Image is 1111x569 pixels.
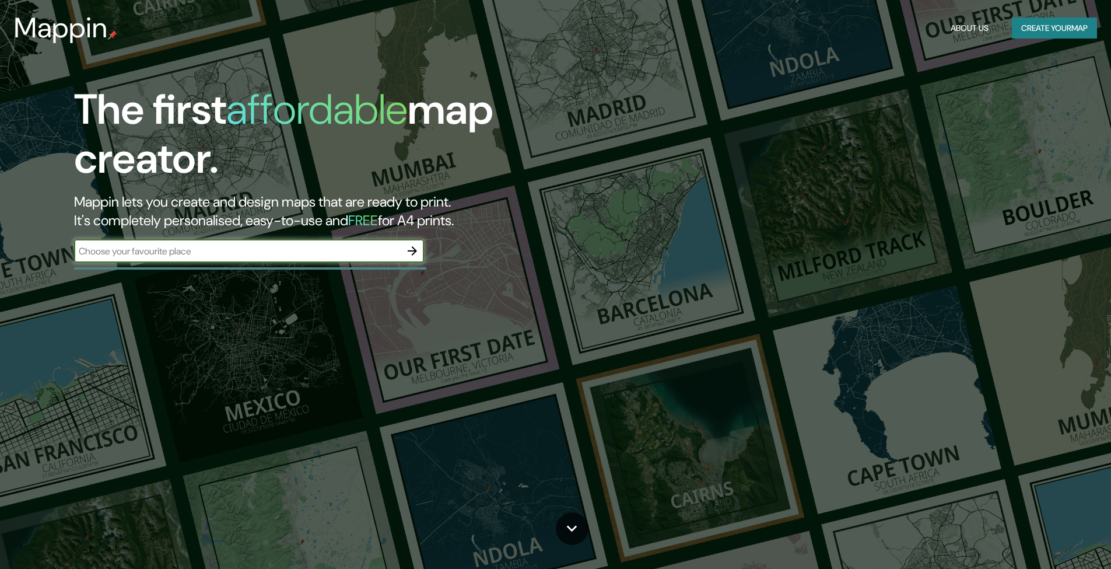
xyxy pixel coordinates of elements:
input: Choose your favourite place [74,245,401,258]
button: Create yourmap [1012,18,1097,39]
h2: Mappin lets you create and design maps that are ready to print. It's completely personalised, eas... [74,193,630,230]
h3: Mappin [14,12,108,44]
h1: affordable [226,82,408,137]
img: mappin-pin [108,30,117,40]
h1: The first map creator. [74,85,630,193]
button: About Us [946,18,993,39]
h5: FREE [348,211,378,229]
